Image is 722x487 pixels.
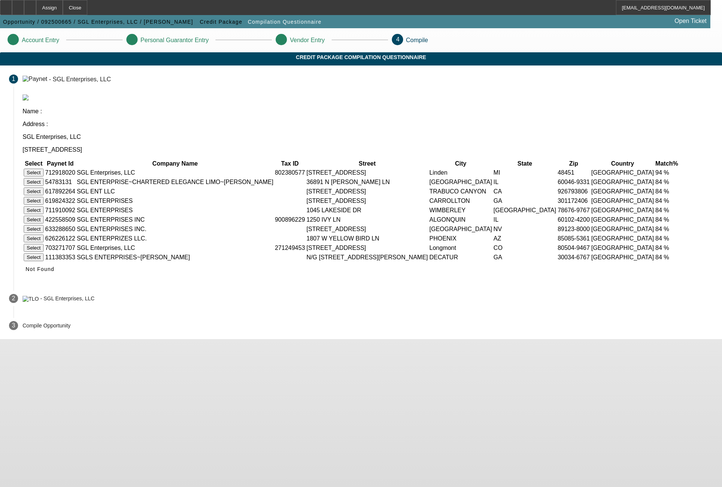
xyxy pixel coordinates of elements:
td: SGL ENTERPRISES INC. [76,225,274,233]
td: 36891 N [PERSON_NAME] LN [306,178,428,186]
td: SGL ENTERPRISES [76,196,274,205]
td: 84 % [655,206,678,215]
td: 84 % [655,196,678,205]
td: AZ [493,234,557,243]
div: - SGL Enterprises, LLC [49,76,111,82]
span: Opportunity / 092500665 / SGL Enterprises, LLC / [PERSON_NAME] [3,19,193,25]
td: [GEOGRAPHIC_DATA] [591,243,654,252]
button: Not Found [23,262,58,276]
td: 60046-9331 [557,178,590,186]
td: [GEOGRAPHIC_DATA] [429,225,493,233]
span: 3 [12,322,15,329]
td: [STREET_ADDRESS] [306,225,428,233]
td: CA [493,187,557,196]
td: 84 % [655,178,678,186]
td: 619824322 [45,196,76,205]
button: Select [24,234,44,242]
p: Personal Guarantor Entry [141,37,209,44]
button: Compilation Questionnaire [246,15,323,29]
td: Linden [429,168,493,177]
span: Not Found [26,266,55,272]
td: [GEOGRAPHIC_DATA] [493,206,557,215]
td: SGL ENTERPRISES [76,206,274,215]
td: [GEOGRAPHIC_DATA] [591,187,654,196]
td: 617892264 [45,187,76,196]
button: Select [24,187,44,195]
td: 271249453 [275,243,305,252]
p: Compile Opportunity [23,323,71,329]
td: PHOENIX [429,234,493,243]
td: 1045 LAKESIDE DR [306,206,428,215]
p: Compile [406,37,428,44]
td: [GEOGRAPHIC_DATA] [591,215,654,224]
td: DECATUR [429,253,493,262]
td: IL [493,215,557,224]
th: Select [23,160,44,167]
p: Address : [23,121,713,128]
td: [STREET_ADDRESS] [306,168,428,177]
td: [GEOGRAPHIC_DATA] [591,196,654,205]
button: Select [24,225,44,233]
td: 633288650 [45,225,76,233]
td: 111383353 [45,253,76,262]
td: N/G [STREET_ADDRESS][PERSON_NAME] [306,253,428,262]
td: SGL ENTERPRIZES LLC. [76,234,274,243]
button: Select [24,178,44,186]
img: paynet_logo.jpg [23,94,29,100]
td: 1250 IVY LN [306,215,428,224]
img: Paynet [23,76,47,82]
td: [GEOGRAPHIC_DATA] [591,168,654,177]
p: Vendor Entry [290,37,325,44]
td: [STREET_ADDRESS] [306,196,428,205]
td: [GEOGRAPHIC_DATA] [591,206,654,215]
td: 84 % [655,187,678,196]
span: 4 [396,36,400,43]
td: TRABUCO CANYON [429,187,493,196]
th: Tax ID [275,160,305,167]
td: 84 % [655,243,678,252]
td: ALGONQUIN [429,215,493,224]
td: [GEOGRAPHIC_DATA] [591,234,654,243]
td: WIMBERLEY [429,206,493,215]
span: Compilation Questionnaire [248,19,322,25]
td: [STREET_ADDRESS] [306,187,428,196]
th: Paynet Id [45,160,76,167]
button: Select [24,197,44,205]
td: SGL ENTERPRISES INC [76,215,274,224]
td: 422558509 [45,215,76,224]
td: 712918020 [45,168,76,177]
td: 1807 W YELLOW BIRD LN [306,234,428,243]
th: City [429,160,493,167]
td: 301172406 [557,196,590,205]
td: [GEOGRAPHIC_DATA] [591,253,654,262]
td: SGL ENT LLC [76,187,274,196]
td: 84 % [655,215,678,224]
td: GA [493,196,557,205]
a: Open Ticket [672,15,710,27]
p: Name : [23,108,713,115]
th: Street [306,160,428,167]
td: CO [493,243,557,252]
td: NV [493,225,557,233]
td: 711910092 [45,206,76,215]
td: 89123-8000 [557,225,590,233]
p: Account Entry [22,37,59,44]
td: 85085-5361 [557,234,590,243]
th: Company Name [76,160,274,167]
td: Longmont [429,243,493,252]
img: TLO [23,296,39,302]
td: [STREET_ADDRESS] [306,243,428,252]
p: SGL Enterprises, LLC [23,134,713,140]
td: [GEOGRAPHIC_DATA] [429,178,493,186]
td: 84 % [655,234,678,243]
th: Zip [557,160,590,167]
div: - SGL Enterprises, LLC [40,296,94,302]
button: Select [24,169,44,177]
td: SGL Enterprises, LLC [76,243,274,252]
td: IL [493,178,557,186]
td: 78676-9767 [557,206,590,215]
td: 94 % [655,168,678,177]
p: [STREET_ADDRESS] [23,146,713,153]
td: SGL ENTERPRISE~CHARTERED ELEGANCE LIMO~[PERSON_NAME] [76,178,274,186]
td: 626226122 [45,234,76,243]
